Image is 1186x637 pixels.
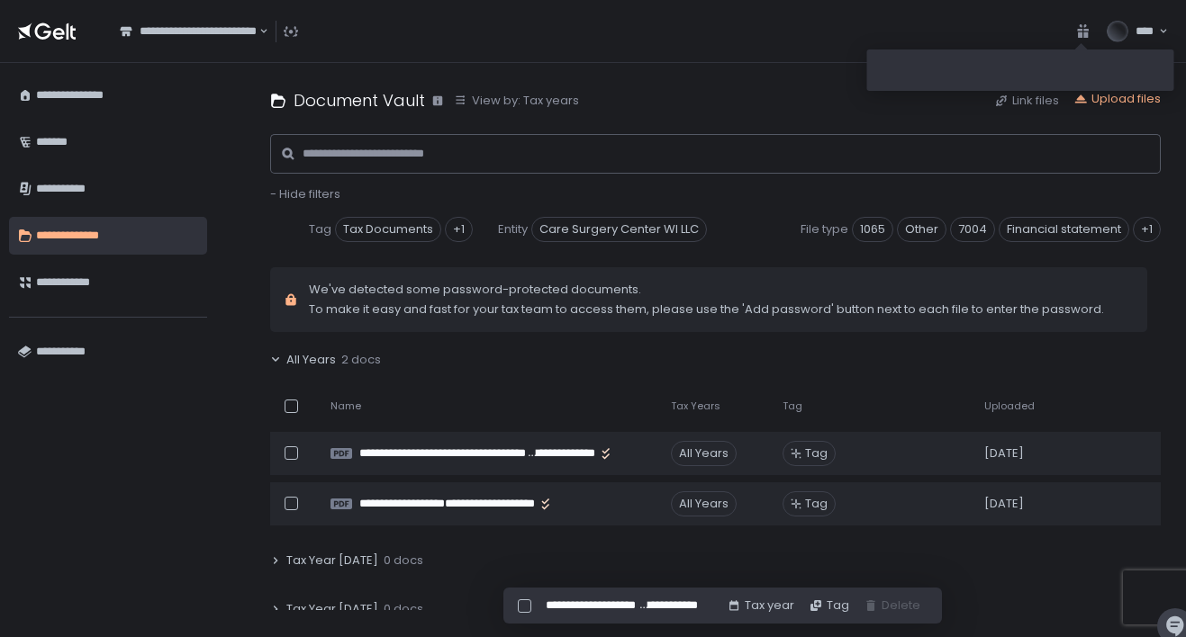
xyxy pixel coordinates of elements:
span: We've detected some password-protected documents. [309,282,1104,298]
div: Search for option [108,13,268,50]
button: Tag [809,597,849,614]
span: Other [897,217,946,242]
span: Financial statement [999,217,1129,242]
span: 2 docs [341,352,381,368]
span: 0 docs [384,552,423,569]
span: Tag [309,221,331,238]
span: Tax Year [DATE] [286,601,378,617]
span: Tax Documents [335,217,441,242]
span: [DATE] [984,445,1024,462]
span: Tax Years [671,399,720,413]
div: All Years [671,491,737,516]
span: Uploaded [984,399,1035,413]
span: 1065 [852,217,893,242]
button: Tax year [727,597,794,614]
span: Tag [805,445,828,462]
span: Entity [498,221,528,238]
span: Tag [805,496,828,512]
h1: Document Vault [294,88,425,112]
span: Care Surgery Center WI LLC [531,217,707,242]
span: To make it easy and fast for your tax team to access them, please use the 'Add password' button n... [309,301,1104,318]
button: Link files [994,93,1059,109]
span: File type [801,221,848,238]
div: +1 [445,217,473,242]
button: Upload files [1073,91,1161,107]
button: View by: Tax years [454,93,579,109]
span: 0 docs [384,601,423,617]
button: - Hide filters [270,186,340,202]
span: Name [330,399,361,413]
span: Tax Year [DATE] [286,552,378,569]
span: [DATE] [984,496,1024,512]
div: +1 [1133,217,1161,242]
div: All Years [671,441,737,466]
span: Tag [783,399,802,413]
span: - Hide filters [270,185,340,202]
span: 7004 [950,217,995,242]
span: All Years [286,352,336,368]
